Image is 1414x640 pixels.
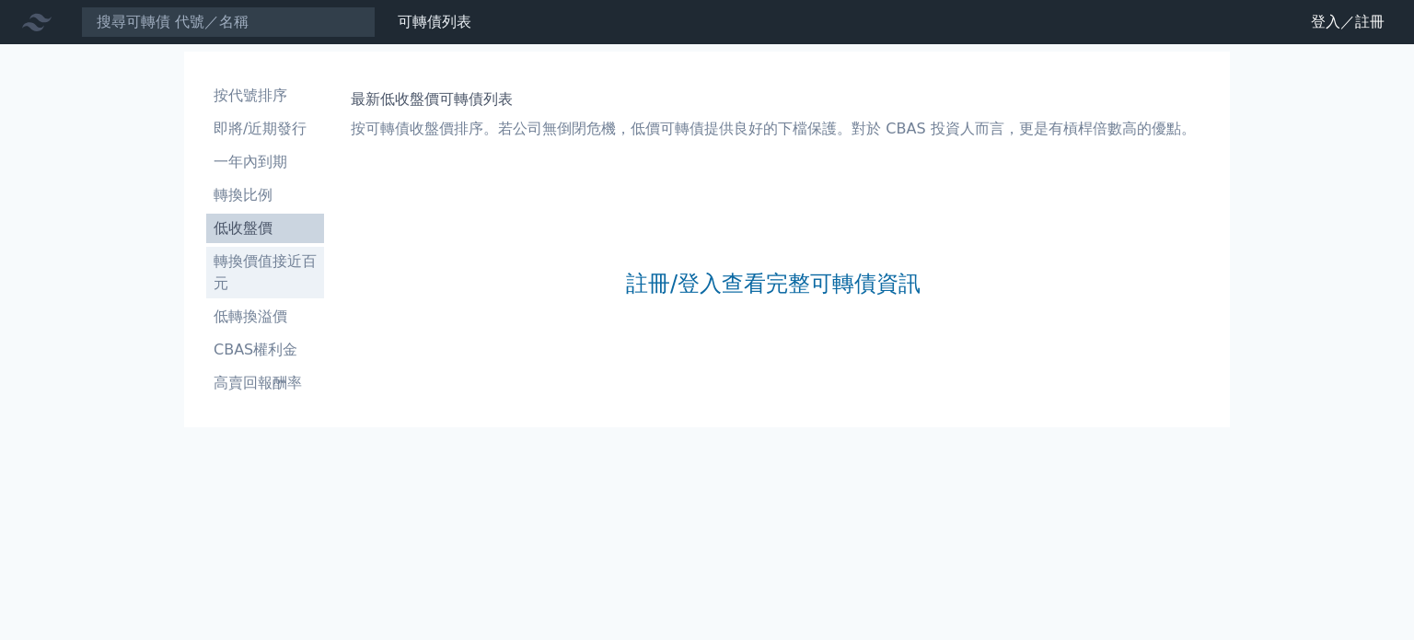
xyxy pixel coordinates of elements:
[206,372,324,394] li: 高賣回報酬率
[206,118,324,140] li: 即將/近期發行
[626,269,921,298] a: 註冊/登入查看完整可轉債資訊
[206,247,324,298] a: 轉換價值接近百元
[206,339,324,361] li: CBAS權利金
[351,118,1195,140] p: 按可轉債收盤價排序。若公司無倒閉危機，低價可轉債提供良好的下檔保護。對於 CBAS 投資人而言，更是有槓桿倍數高的優點。
[206,81,324,111] a: 按代號排序
[206,147,324,177] a: 一年內到期
[206,151,324,173] li: 一年內到期
[1296,7,1399,37] a: 登入／註冊
[206,180,324,210] a: 轉換比例
[398,13,471,30] a: 可轉債列表
[206,250,324,295] li: 轉換價值接近百元
[206,114,324,144] a: 即將/近期發行
[206,184,324,206] li: 轉換比例
[206,85,324,107] li: 按代號排序
[81,6,376,38] input: 搜尋可轉債 代號／名稱
[206,214,324,243] a: 低收盤價
[206,368,324,398] a: 高賣回報酬率
[206,306,324,328] li: 低轉換溢價
[206,335,324,365] a: CBAS權利金
[206,302,324,332] a: 低轉換溢價
[351,88,1195,111] h1: 最新低收盤價可轉債列表
[206,217,324,239] li: 低收盤價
